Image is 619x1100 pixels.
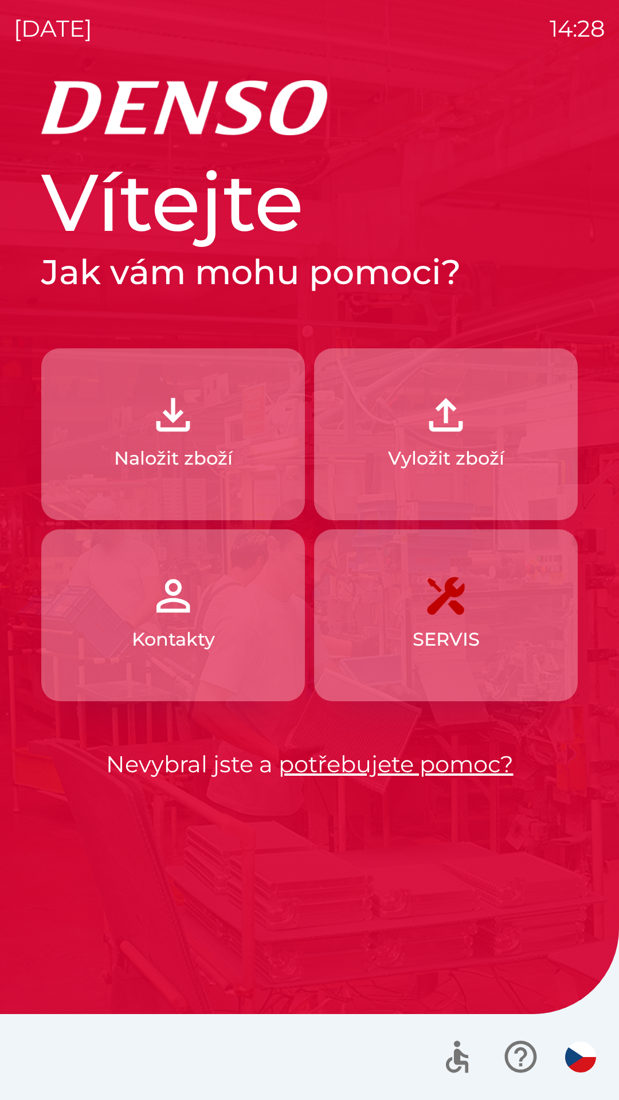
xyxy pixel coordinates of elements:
[14,11,92,46] p: [DATE]
[41,348,305,520] button: Naložit zboží
[550,11,605,46] p: 14:28
[132,626,215,653] p: Kontakty
[41,747,578,781] p: Nevybral jste a
[114,445,233,472] p: Naložit zboží
[41,251,578,293] h2: Jak vám mohu pomoci?
[41,529,305,701] button: Kontakty
[421,390,471,440] img: 2fb22d7f-6f53-46d3-a092-ee91fce06e5d.png
[148,571,198,621] img: 072f4d46-cdf8-44b2-b931-d189da1a2739.png
[41,154,578,251] h1: Vítejte
[565,1042,596,1072] img: cs flag
[413,626,480,653] p: SERVIS
[41,80,578,135] img: Logo
[148,390,198,440] img: 918cc13a-b407-47b8-8082-7d4a57a89498.png
[388,445,504,472] p: Vyložit zboží
[421,571,471,621] img: 7408382d-57dc-4d4c-ad5a-dca8f73b6e74.png
[314,348,578,520] button: Vyložit zboží
[314,529,578,701] button: SERVIS
[279,750,514,778] a: potřebujete pomoc?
